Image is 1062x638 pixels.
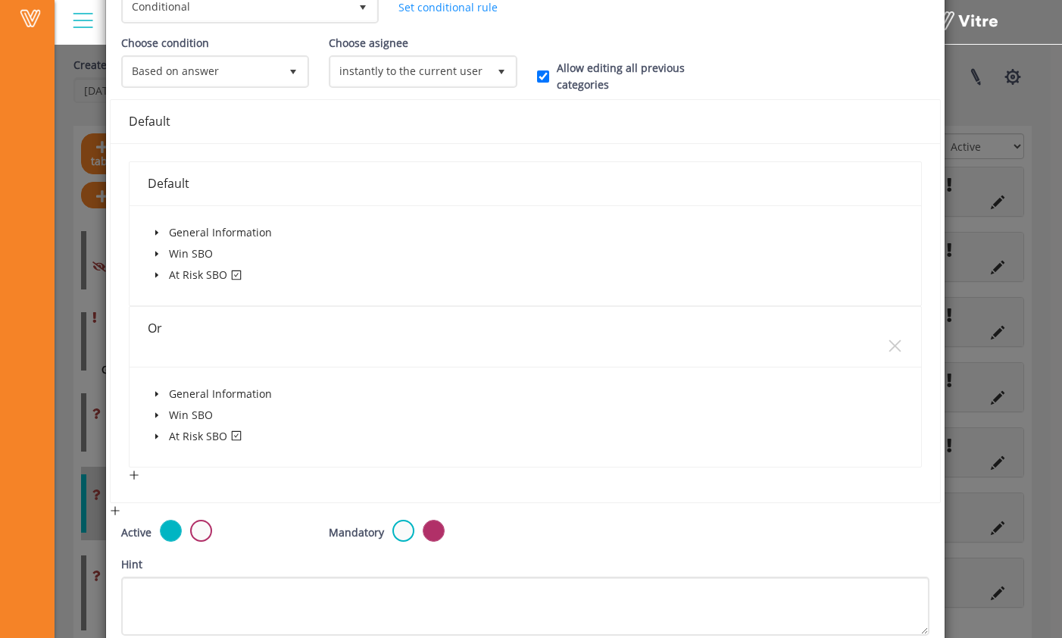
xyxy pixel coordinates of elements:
span: General Information [166,224,275,242]
span: plus [110,505,120,516]
span: select [280,58,307,85]
span: caret-down [153,229,161,236]
span: Based on answer [123,58,280,85]
span: Win SBO [169,408,213,422]
div: Default [129,112,923,131]
span: Win SBO [169,246,213,261]
span: General Information [169,386,272,401]
span: caret-down [153,433,161,440]
span: instantly to the current user [331,58,487,85]
span: close [887,338,903,354]
span: plus [129,470,139,480]
label: Allow editing all previous categories [557,60,722,93]
label: Choose condition [121,35,209,52]
label: Hint [121,556,142,573]
span: caret-down [153,390,161,398]
span: select [488,58,515,85]
span: At Risk SBO [169,267,245,282]
label: Choose asignee [329,35,408,52]
div: Or [148,319,904,338]
span: caret-down [153,250,161,258]
span: Win SBO [166,406,216,424]
span: check-square [231,430,242,441]
span: Win SBO [166,245,216,263]
span: General Information [169,225,272,239]
label: Active [121,524,151,541]
span: General Information [166,385,275,403]
span: check-square [231,270,242,280]
span: At Risk SBO [169,429,245,443]
span: caret-down [153,411,161,419]
span: caret-down [153,271,161,279]
div: Default [148,174,904,193]
label: Mandatory [329,524,384,541]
